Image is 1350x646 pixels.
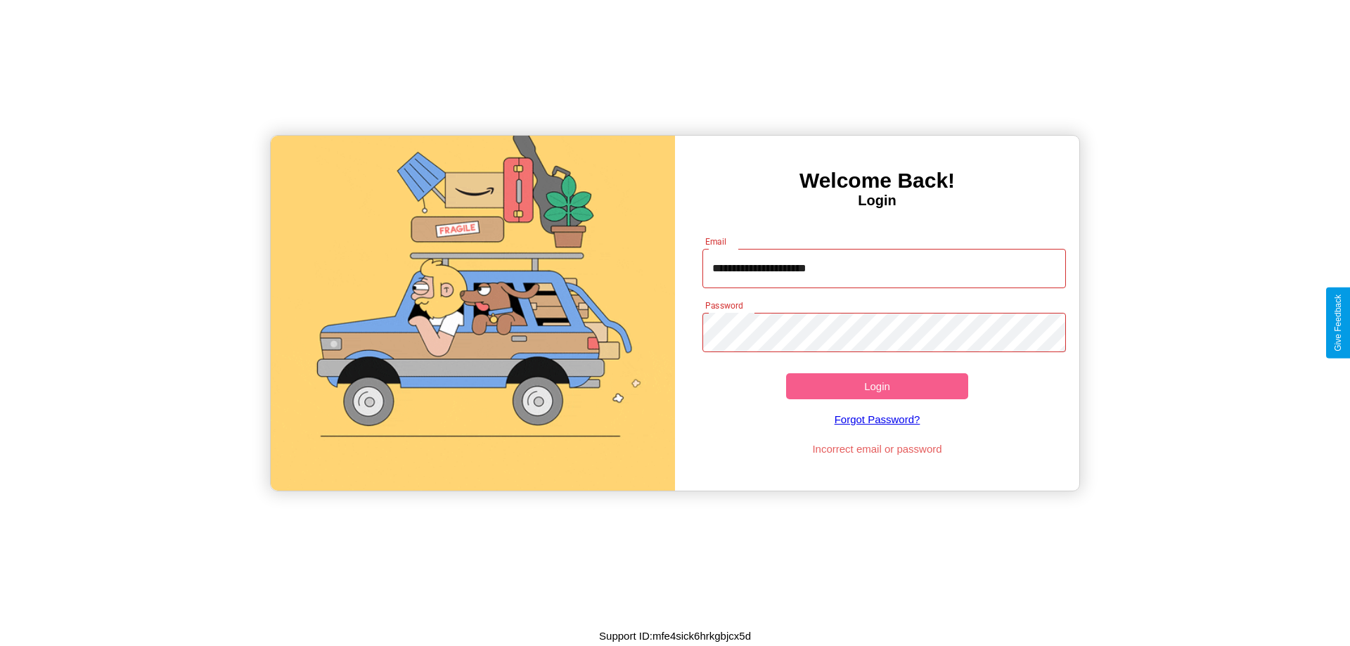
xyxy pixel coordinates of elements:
label: Email [705,235,727,247]
div: Give Feedback [1333,295,1343,351]
h3: Welcome Back! [675,169,1079,193]
p: Support ID: mfe4sick6hrkgbjcx5d [599,626,751,645]
a: Forgot Password? [695,399,1060,439]
h4: Login [675,193,1079,209]
label: Password [705,299,742,311]
p: Incorrect email or password [695,439,1060,458]
img: gif [271,136,675,491]
button: Login [786,373,968,399]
